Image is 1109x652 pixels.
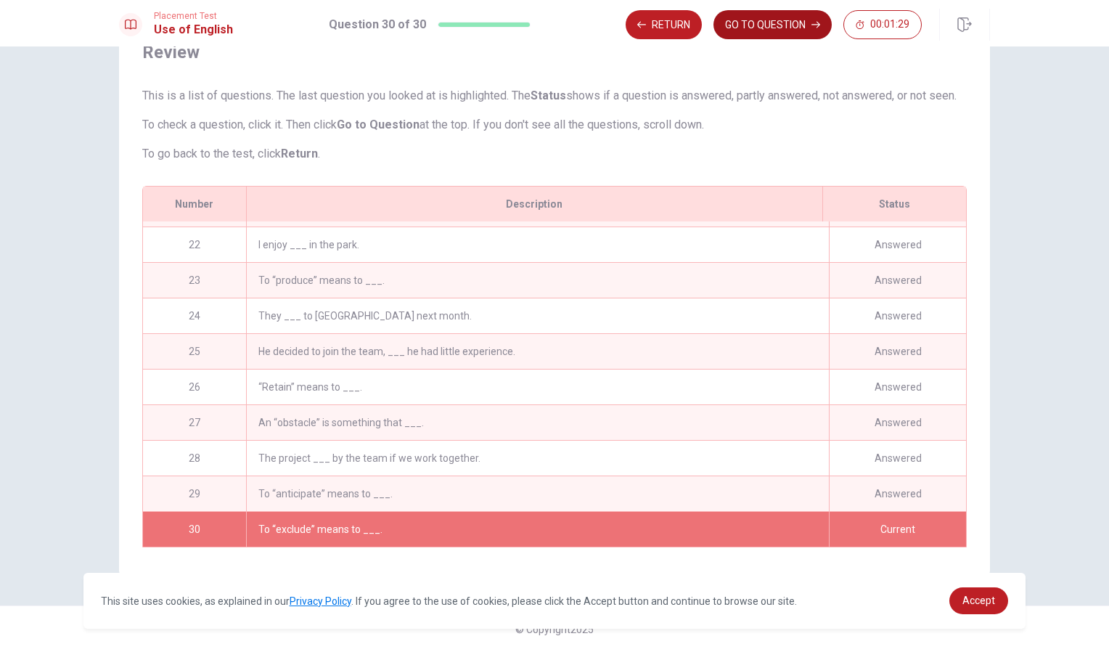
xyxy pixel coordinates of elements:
div: Answered [829,334,966,369]
div: 22 [143,227,246,262]
div: To “exclude” means to ___. [246,512,829,547]
p: To go back to the test, click . [142,145,967,163]
div: Status [822,187,966,221]
div: 28 [143,441,246,476]
div: To “anticipate” means to ___. [246,476,829,511]
div: 23 [143,263,246,298]
div: Answered [829,263,966,298]
strong: Status [531,89,566,102]
div: To “produce” means to ___. [246,263,829,298]
span: Placement Test [154,11,233,21]
span: This site uses cookies, as explained in our . If you agree to the use of cookies, please click th... [101,595,797,607]
a: dismiss cookie message [949,587,1008,614]
div: An “obstacle” is something that ___. [246,405,829,440]
span: Accept [962,595,995,606]
p: To check a question, click it. Then click at the top. If you don't see all the questions, scroll ... [142,116,967,134]
span: © Copyright 2025 [515,624,594,635]
div: Answered [829,298,966,333]
div: “Retain” means to ___. [246,370,829,404]
span: Review [142,41,967,64]
div: Answered [829,227,966,262]
div: Answered [829,370,966,404]
div: They ___ to [GEOGRAPHIC_DATA] next month. [246,298,829,333]
div: Current [829,512,966,547]
h1: Question 30 of 30 [329,16,426,33]
button: 00:01:29 [843,10,922,39]
a: Privacy Policy [290,595,351,607]
div: Description [246,187,822,221]
div: Number [143,187,246,221]
strong: Return [281,147,318,160]
p: This is a list of questions. The last question you looked at is highlighted. The shows if a quest... [142,87,967,105]
div: Answered [829,405,966,440]
div: 30 [143,512,246,547]
button: GO TO QUESTION [713,10,832,39]
div: 24 [143,298,246,333]
div: 25 [143,334,246,369]
div: The project ___ by the team if we work together. [246,441,829,476]
h1: Use of English [154,21,233,38]
div: He decided to join the team, ___ he had little experience. [246,334,829,369]
strong: Go to Question [337,118,420,131]
div: I enjoy ___ in the park. [246,227,829,262]
div: cookieconsent [83,573,1026,629]
div: Answered [829,476,966,511]
div: 26 [143,370,246,404]
div: 29 [143,476,246,511]
span: 00:01:29 [870,19,909,30]
div: Answered [829,441,966,476]
div: 27 [143,405,246,440]
button: Return [626,10,702,39]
